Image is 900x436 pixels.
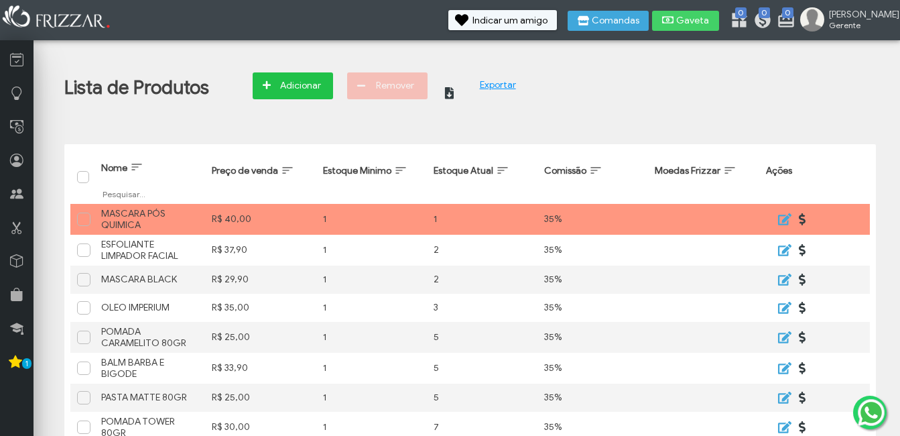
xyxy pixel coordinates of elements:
button: Indicar um amigo [448,10,557,30]
a: 0 [730,11,743,32]
span: Comandas [592,16,639,25]
div: 35% [544,213,641,225]
button: ui-button [773,270,793,290]
div: 1 [323,213,420,225]
th: Ações [759,150,870,204]
a: Exportar [480,79,516,91]
button: Adicionar [253,72,333,99]
span: Ações [766,165,792,176]
div: 35% [544,421,641,433]
span: 1 [22,358,31,369]
span: ui-button [451,78,462,98]
div: 35% [544,244,641,256]
div: BALM BARBA E BIGODE [101,357,198,380]
button: ui-button [793,298,814,318]
div: R$ 35,00 [212,302,309,313]
button: ui-button [793,270,814,290]
a: 0 [777,11,790,32]
span: Gerente [829,20,889,30]
button: ui-button [442,72,472,103]
td: 5 [427,384,537,412]
div: 1 [323,302,420,313]
span: ui-button [803,209,804,229]
div: 35% [544,331,641,343]
span: ui-button [782,298,783,318]
span: [PERSON_NAME] [829,9,889,20]
button: Comandas [568,11,649,31]
button: Gaveta [652,11,719,31]
th: Estoque Atual: activate to sort column ascending [427,150,537,204]
span: ui-button [782,270,783,290]
td: 5 [427,322,537,353]
th: Nome: activate to sort column ascending [94,150,205,204]
button: ui-button [773,298,793,318]
span: Preço de venda [212,165,278,176]
div: 35% [544,362,641,374]
th: Comissão: activate to sort column ascending [537,150,648,204]
span: 0 [782,7,793,18]
div: 1 [323,421,420,433]
span: Nome [101,162,127,174]
button: ui-button [793,209,814,229]
th: Moedas Frizzar: activate to sort column ascending [648,150,759,204]
span: 0 [759,7,770,18]
span: Estoque Minimo [323,165,391,176]
a: 0 [753,11,767,32]
td: 2 [427,266,537,294]
div: 1 [323,244,420,256]
div: POMADA CARAMELITO 80GR [101,326,198,349]
div: MASCARA BLACK [101,274,198,285]
span: Estoque Atual [434,165,493,176]
div: R$ 30,00 [212,421,309,433]
span: ui-button [782,327,783,347]
span: ui-button [803,298,804,318]
td: 1 [427,204,537,235]
button: ui-button [773,327,793,347]
span: Indicar um amigo [472,16,548,25]
div: 1 [323,392,420,403]
div: R$ 25,00 [212,331,309,343]
th: Preço de venda: activate to sort column ascending [205,150,316,204]
a: [PERSON_NAME] Gerente [800,7,893,34]
div: OLEO IMPERIUM [101,302,198,313]
span: ui-button [803,327,804,347]
span: ui-button [782,209,783,229]
th: Estoque Minimo: activate to sort column ascending [316,150,427,204]
div: R$ 40,00 [212,213,309,225]
button: ui-button [793,388,814,408]
span: ui-button [782,358,783,378]
button: ui-button [773,240,793,260]
span: Moedas Frizzar [655,165,720,176]
button: ui-button [793,240,814,260]
button: ui-button [793,327,814,347]
td: 2 [427,235,537,266]
div: MASCARA PÓS QUIMICA [101,208,198,231]
button: ui-button [793,358,814,378]
span: ui-button [782,240,783,260]
button: ui-button [773,209,793,229]
span: Adicionar [277,76,324,96]
div: 35% [544,392,641,403]
div: 35% [544,274,641,285]
span: ui-button [803,388,804,408]
div: 35% [544,302,641,313]
span: Gaveta [676,16,710,25]
span: ui-button [803,358,804,378]
span: ui-button [803,270,804,290]
span: ui-button [782,388,783,408]
img: whatsapp.png [855,396,887,429]
div: 1 [323,362,420,374]
h1: Lista de Produtos [64,76,209,99]
span: ui-button [803,240,804,260]
div: R$ 37,90 [212,244,309,256]
div: ESFOLIANTE LIMPADOR FACIAL [101,239,198,262]
span: 0 [735,7,747,18]
div: 1 [323,331,420,343]
span: Comissão [544,165,586,176]
input: Pesquisar... [101,188,198,200]
div: R$ 25,00 [212,392,309,403]
div: Selecionar tudo [78,172,86,180]
div: PASTA MATTE 80GR [101,392,198,403]
td: 3 [427,294,537,322]
div: 1 [323,274,420,285]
